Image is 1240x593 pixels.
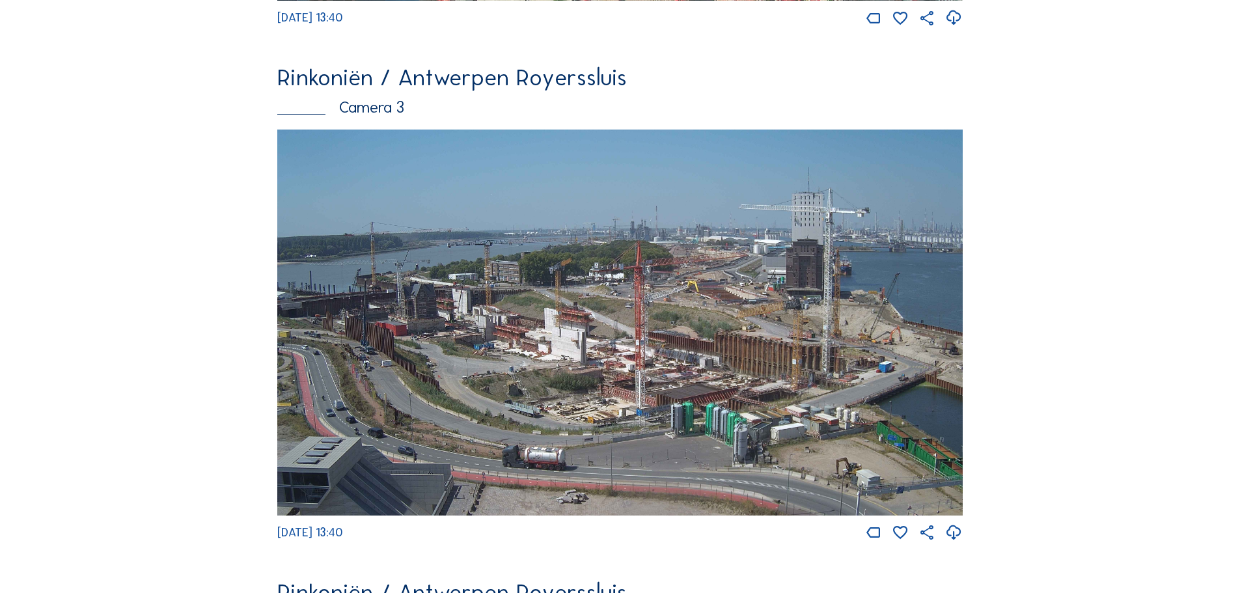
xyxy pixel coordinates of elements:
[277,10,343,25] span: [DATE] 13:40
[277,100,963,116] div: Camera 3
[277,525,343,540] span: [DATE] 13:40
[277,130,963,516] img: Image
[277,66,963,89] div: Rinkoniën / Antwerpen Royerssluis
